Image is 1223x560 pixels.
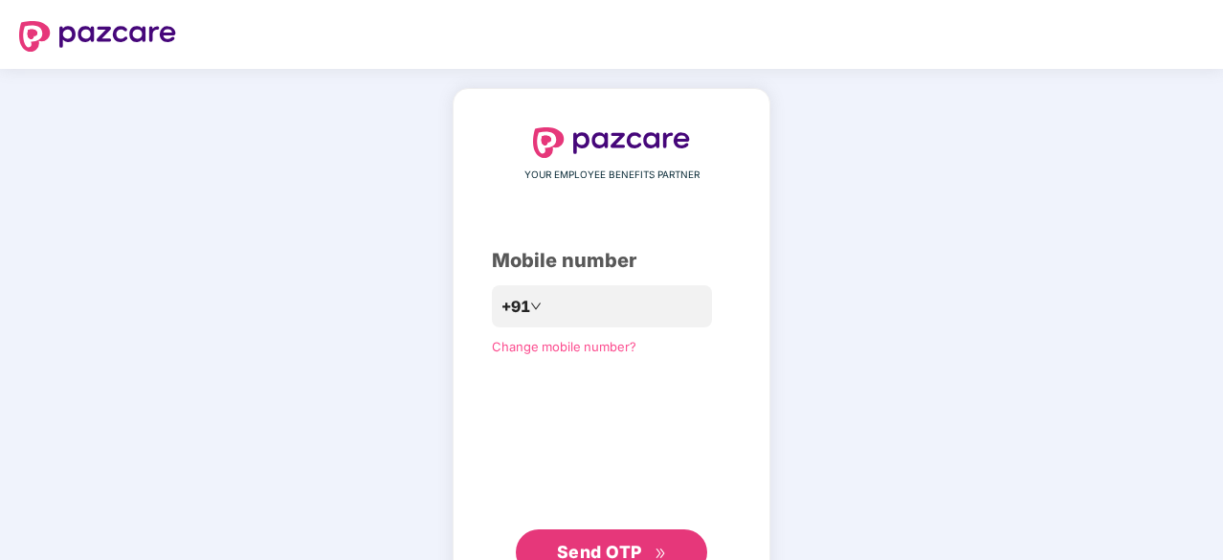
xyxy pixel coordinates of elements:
a: Change mobile number? [492,339,636,354]
img: logo [533,127,690,158]
span: down [530,301,542,312]
div: Mobile number [492,246,731,276]
img: logo [19,21,176,52]
span: +91 [501,295,530,319]
span: YOUR EMPLOYEE BENEFITS PARTNER [524,168,700,183]
span: double-right [655,548,667,560]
